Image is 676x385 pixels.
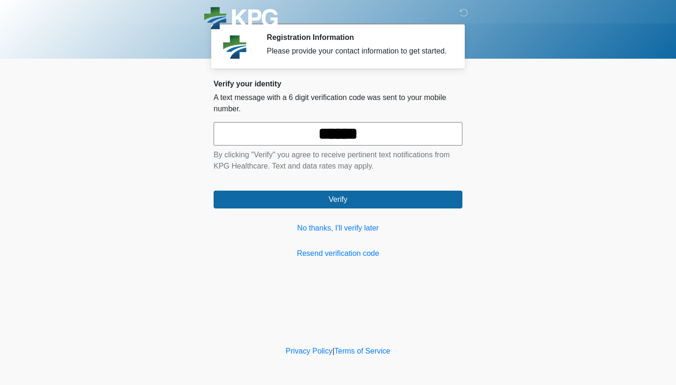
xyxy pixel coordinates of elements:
[204,7,278,32] img: KPG Healthcare Logo
[214,79,462,88] h2: Verify your identity
[221,33,249,61] img: Agent Avatar
[332,347,334,355] a: |
[214,191,462,208] button: Verify
[286,347,333,355] a: Privacy Policy
[214,92,462,115] p: A text message with a 6 digit verification code was sent to your mobile number.
[334,347,390,355] a: Terms of Service
[267,46,448,57] div: Please provide your contact information to get started.
[214,248,462,259] a: Resend verification code
[214,223,462,234] a: No thanks, I'll verify later
[214,149,462,172] p: By clicking "Verify" you agree to receive pertinent text notifications from KPG Healthcare. Text ...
